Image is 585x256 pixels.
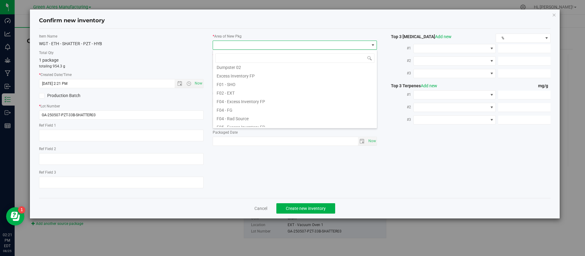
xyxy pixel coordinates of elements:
label: #3 [386,68,413,79]
p: totaling 954.3 g [39,63,204,69]
div: WGT - ETH - SHATTER - PZT - HYB [39,41,204,47]
a: Add new [421,83,437,88]
span: 1 package [39,58,58,63]
label: Packaged Date [213,130,377,135]
iframe: Resource center unread badge [18,206,25,214]
span: select [358,137,367,146]
label: Ref Field 1 [39,123,204,128]
span: % [496,34,543,42]
span: Open the date view [175,81,185,86]
span: Open the time view [183,81,194,86]
span: Set Current date [193,79,204,88]
iframe: Resource center [6,207,24,225]
label: #3 [386,114,413,125]
span: Top 3 [MEDICAL_DATA] [386,34,452,39]
label: Ref Field 2 [39,146,204,152]
label: #2 [386,102,413,113]
span: Set Current date [367,137,377,146]
label: Ref Field 3 [39,170,204,175]
label: #1 [386,89,413,100]
span: Top 3 Terpenes [386,83,437,88]
button: Create new inventory [276,203,335,214]
label: Area of New Pkg [213,34,377,39]
label: Lot Number [39,103,204,109]
label: Item Name [39,34,204,39]
span: mg/g [538,83,551,88]
label: Created Date/Time [39,72,204,78]
h4: Confirm new inventory [39,17,105,25]
a: Add new [435,34,452,39]
span: select [367,137,377,146]
label: #1 [386,43,413,54]
label: Total Qty [39,50,204,56]
label: #2 [386,55,413,66]
span: Create new inventory [286,206,326,211]
label: Production Batch [39,92,117,99]
a: Cancel [254,205,267,211]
